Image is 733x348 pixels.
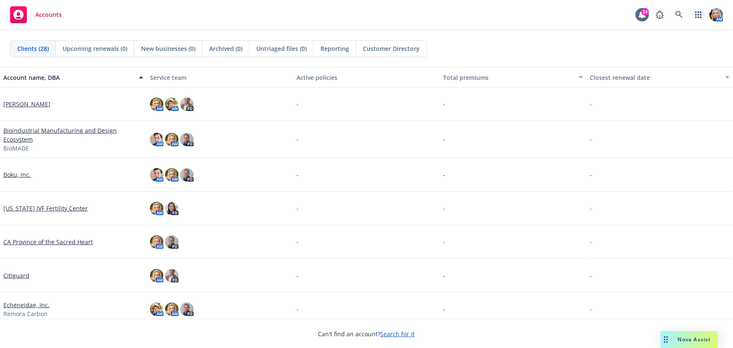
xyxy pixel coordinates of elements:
img: photo [150,235,163,249]
a: Report a Bug [652,6,668,23]
span: - [297,204,299,213]
span: - [590,170,592,179]
span: Upcoming renewals (0) [63,44,127,53]
div: Active policies [297,73,436,82]
span: - [590,135,592,144]
a: Boku, Inc. [3,170,31,179]
div: Account name, DBA [3,73,134,82]
div: Service team [150,73,290,82]
button: Closest renewal date [586,67,733,87]
span: Untriaged files (0) [256,44,307,53]
span: - [443,100,445,108]
span: Accounts [35,11,62,18]
span: BioMADE [3,144,29,153]
img: photo [165,168,179,182]
span: - [443,271,445,280]
img: photo [180,168,194,182]
span: - [297,237,299,246]
a: Accounts [7,3,65,26]
span: - [590,100,592,108]
img: photo [150,98,163,111]
span: - [443,170,445,179]
span: Reporting [321,44,349,53]
span: Can't find an account? [318,330,415,338]
img: photo [150,303,163,316]
a: Search for it [381,330,415,338]
a: Switch app [690,6,707,23]
span: - [297,135,299,144]
span: New businesses (0) [141,44,195,53]
a: Search [671,6,688,23]
img: photo [180,98,194,111]
span: Remora Carbon [3,309,47,318]
span: - [590,305,592,314]
button: Active policies [293,67,440,87]
span: - [443,135,445,144]
span: Clients (28) [17,44,49,53]
span: - [297,305,299,314]
span: - [443,204,445,213]
div: 14 [641,8,649,16]
a: Bioindustrial Manufacturing and Design Ecosystem [3,126,143,144]
span: Customer Directory [363,44,420,53]
span: - [297,100,299,108]
span: - [590,271,592,280]
div: Closest renewal date [590,73,720,82]
button: Total premiums [440,67,586,87]
button: Service team [147,67,293,87]
img: photo [709,8,723,21]
img: photo [165,202,179,215]
span: - [297,170,299,179]
img: photo [180,133,194,146]
img: photo [150,133,163,146]
img: photo [165,235,179,249]
span: - [590,237,592,246]
span: - [443,305,445,314]
img: photo [165,133,179,146]
div: Drag to move [661,331,671,348]
img: photo [150,269,163,282]
img: photo [165,303,179,316]
button: Nova Assist [661,331,718,348]
a: CA Province of the Sacred Heart [3,237,93,246]
span: Nova Assist [678,336,711,343]
img: photo [165,269,179,282]
a: [PERSON_NAME] [3,100,50,108]
img: photo [165,98,179,111]
a: Citiguard [3,271,29,280]
span: - [297,271,299,280]
span: Archived (0) [209,44,242,53]
div: Total premiums [443,73,574,82]
span: - [590,204,592,213]
img: photo [150,202,163,215]
a: Echeneidae, Inc. [3,301,50,309]
a: [US_STATE] IVF Fertility Center [3,204,88,213]
img: photo [150,168,163,182]
span: - [443,237,445,246]
img: photo [180,303,194,316]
